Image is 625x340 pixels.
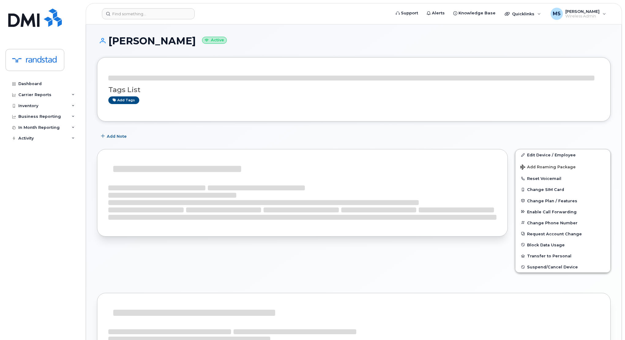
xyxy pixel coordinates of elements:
button: Add Roaming Package [515,160,610,173]
a: Add tags [108,96,139,104]
h1: [PERSON_NAME] [97,35,611,46]
span: Enable Call Forwarding [527,209,577,214]
span: Add Note [107,133,127,139]
button: Add Note [97,131,132,142]
span: Suspend/Cancel Device [527,265,578,269]
small: Active [202,37,227,44]
a: Edit Device / Employee [515,149,610,160]
button: Enable Call Forwarding [515,206,610,217]
button: Request Account Change [515,228,610,239]
button: Reset Voicemail [515,173,610,184]
span: Change Plan / Features [527,198,577,203]
button: Transfer to Personal [515,250,610,261]
button: Change Plan / Features [515,195,610,206]
h3: Tags List [108,86,599,94]
span: Add Roaming Package [520,165,576,170]
button: Change Phone Number [515,217,610,228]
button: Block Data Usage [515,239,610,250]
button: Suspend/Cancel Device [515,261,610,272]
button: Change SIM Card [515,184,610,195]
